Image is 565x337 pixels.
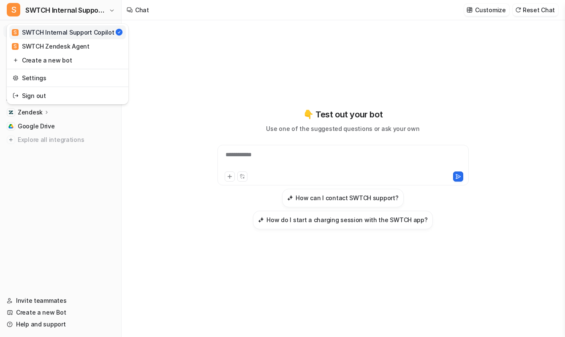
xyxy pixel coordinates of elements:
div: SSWTCH Internal Support Copilot [7,24,128,104]
span: S [7,3,20,16]
img: reset [13,73,19,82]
a: Settings [9,71,126,85]
div: SWTCH Zendesk Agent [12,42,90,51]
span: S [12,43,19,50]
span: SWTCH Internal Support Copilot [25,4,107,16]
img: reset [13,56,19,65]
a: Create a new bot [9,53,126,67]
span: S [12,29,19,36]
a: Sign out [9,89,126,103]
img: reset [13,91,19,100]
div: SWTCH Internal Support Copilot [12,28,114,37]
